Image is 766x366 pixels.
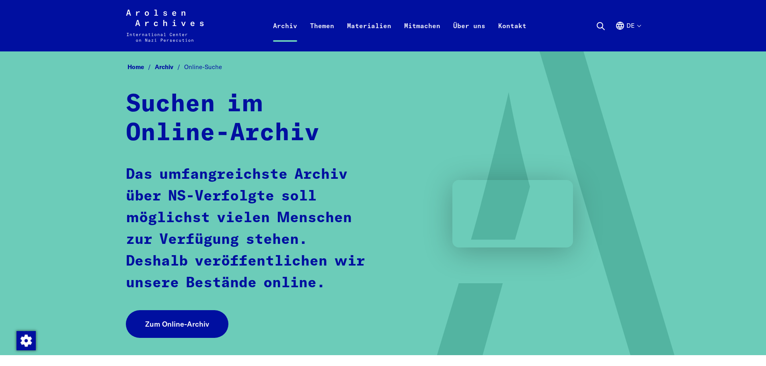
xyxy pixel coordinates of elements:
[615,21,641,50] button: Deutsch, Sprachauswahl
[447,19,492,51] a: Über uns
[16,331,35,350] div: Zustimmung ändern
[267,19,304,51] a: Archiv
[341,19,398,51] a: Materialien
[492,19,533,51] a: Kontakt
[16,331,36,350] img: Zustimmung ändern
[155,63,184,71] a: Archiv
[304,19,341,51] a: Themen
[398,19,447,51] a: Mitmachen
[126,164,369,294] p: Das umfangreichste Archiv über NS-Verfolgte soll möglichst vielen Menschen zur Verfügung stehen. ...
[126,92,319,145] strong: Suchen im Online-Archiv
[267,10,533,42] nav: Primär
[126,310,228,338] a: Zum Online-Archiv
[127,63,155,71] a: Home
[126,61,641,74] nav: Breadcrumb
[145,319,209,329] span: Zum Online-Archiv
[184,63,222,71] span: Online-Suche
